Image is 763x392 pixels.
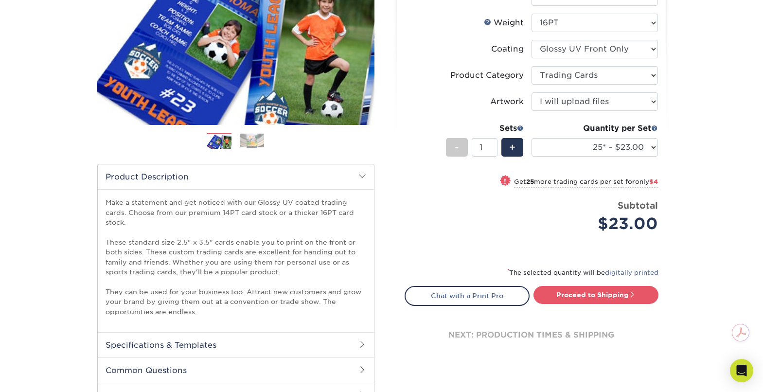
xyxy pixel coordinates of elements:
[98,164,374,189] h2: Product Description
[455,140,459,155] span: -
[450,70,524,81] div: Product Category
[207,133,231,150] img: Trading Cards 01
[514,178,658,188] small: Get more trading cards per set for
[490,96,524,107] div: Artwork
[635,178,658,185] span: only
[532,123,658,134] div: Quantity per Set
[405,286,530,305] a: Chat with a Print Pro
[526,178,534,185] strong: 25
[446,123,524,134] div: Sets
[484,17,524,29] div: Weight
[504,176,506,186] span: !
[491,43,524,55] div: Coating
[98,357,374,383] h2: Common Questions
[539,212,658,235] div: $23.00
[106,197,366,317] p: Make a statement and get noticed with our Glossy UV coated trading cards. Choose from our premium...
[730,359,753,382] div: Open Intercom Messenger
[618,200,658,211] strong: Subtotal
[405,306,658,364] div: next: production times & shipping
[98,332,374,357] h2: Specifications & Templates
[507,269,658,276] small: The selected quantity will be
[240,133,264,148] img: Trading Cards 02
[509,140,515,155] span: +
[649,178,658,185] span: $4
[605,269,658,276] a: digitally printed
[533,286,658,303] a: Proceed to Shipping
